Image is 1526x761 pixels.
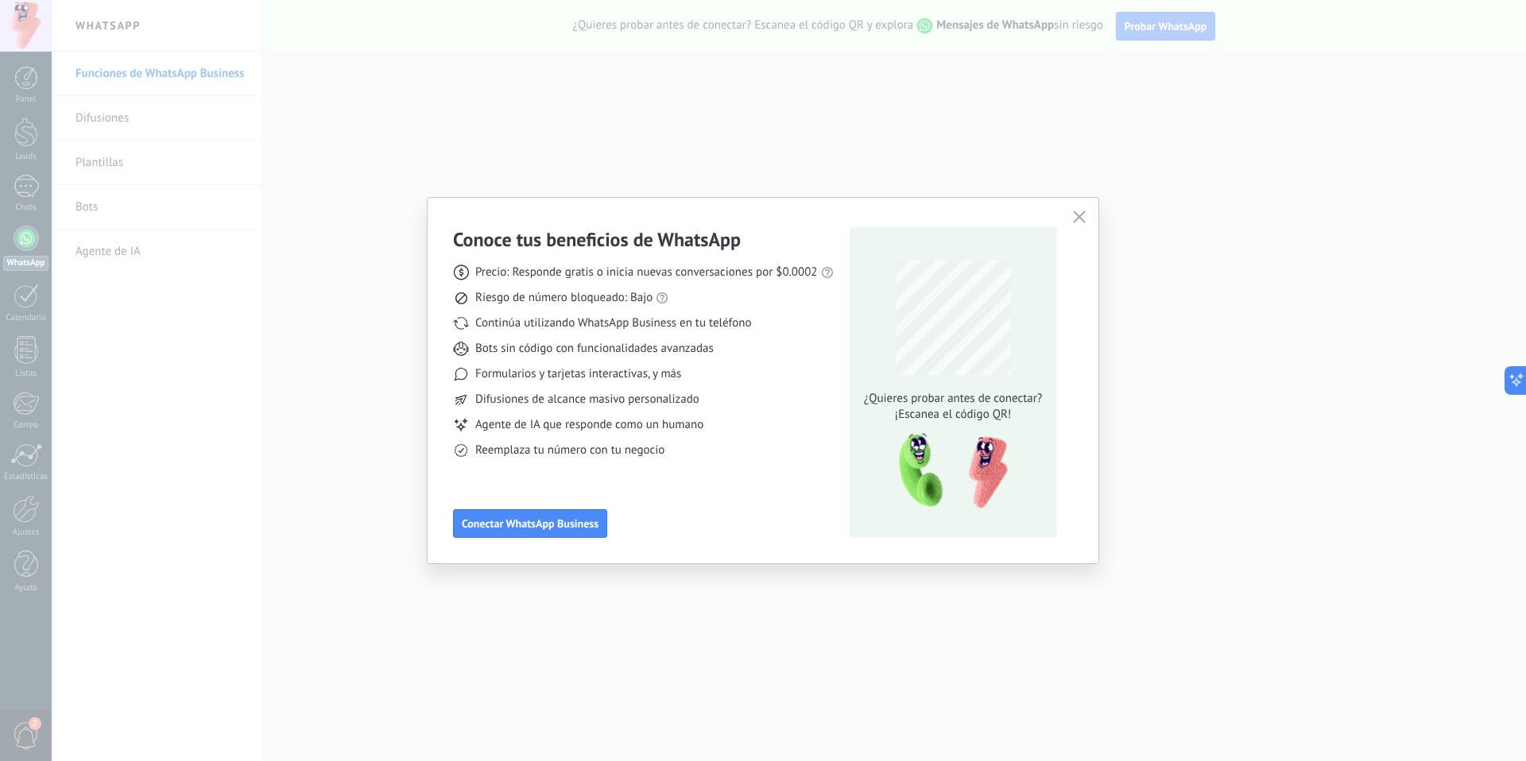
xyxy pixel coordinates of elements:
span: Reemplaza tu número con tu negocio [475,442,664,458]
span: ¡Escanea el código QR! [859,407,1047,423]
span: ¿Quieres probar antes de conectar? [859,391,1047,407]
h3: Conoce tus beneficios de WhatsApp [453,227,741,252]
span: Continúa utilizando WhatsApp Business en tu teléfono [475,315,751,331]
span: Formularios y tarjetas interactivas, y más [475,366,681,382]
span: Precio: Responde gratis o inicia nuevas conversaciones por $0.0002 [475,265,818,280]
span: Riesgo de número bloqueado: Bajo [475,290,653,306]
span: Difusiones de alcance masivo personalizado [475,392,699,408]
span: Agente de IA que responde como un humano [475,417,703,433]
span: Conectar WhatsApp Business [462,518,598,529]
img: qr-pic-1x.png [885,429,1011,514]
span: Bots sin código con funcionalidades avanzadas [475,341,714,357]
button: Conectar WhatsApp Business [453,509,607,538]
